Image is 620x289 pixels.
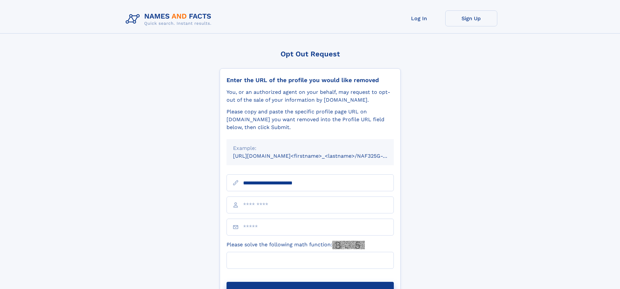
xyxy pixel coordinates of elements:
div: Example: [233,144,387,152]
div: You, or an authorized agent on your behalf, may request to opt-out of the sale of your informatio... [227,88,394,104]
div: Enter the URL of the profile you would like removed [227,77,394,84]
img: Logo Names and Facts [123,10,217,28]
a: Log In [393,10,445,26]
small: [URL][DOMAIN_NAME]<firstname>_<lastname>/NAF325G-xxxxxxxx [233,153,406,159]
div: Please copy and paste the specific profile page URL on [DOMAIN_NAME] you want removed into the Pr... [227,108,394,131]
label: Please solve the following math function: [227,241,365,249]
div: Opt Out Request [220,50,401,58]
a: Sign Up [445,10,497,26]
